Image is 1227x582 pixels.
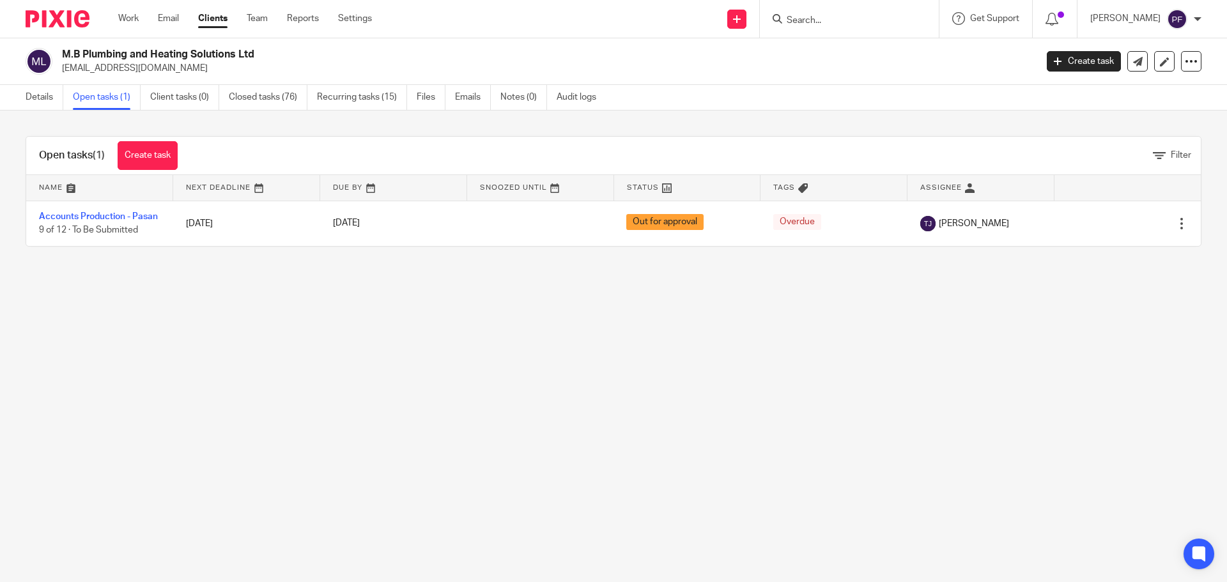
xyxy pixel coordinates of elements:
[39,212,158,221] a: Accounts Production - Pasan
[773,184,795,191] span: Tags
[173,201,320,246] td: [DATE]
[338,12,372,25] a: Settings
[773,214,821,230] span: Overdue
[26,48,52,75] img: svg%3E
[39,226,138,234] span: 9 of 12 · To Be Submitted
[158,12,179,25] a: Email
[627,184,659,191] span: Status
[229,85,307,110] a: Closed tasks (76)
[939,217,1009,230] span: [PERSON_NAME]
[1090,12,1161,25] p: [PERSON_NAME]
[500,85,547,110] a: Notes (0)
[417,85,445,110] a: Files
[1167,9,1187,29] img: svg%3E
[150,85,219,110] a: Client tasks (0)
[93,150,105,160] span: (1)
[118,141,178,170] a: Create task
[26,10,89,27] img: Pixie
[557,85,606,110] a: Audit logs
[1171,151,1191,160] span: Filter
[785,15,900,27] input: Search
[73,85,141,110] a: Open tasks (1)
[198,12,228,25] a: Clients
[26,85,63,110] a: Details
[317,85,407,110] a: Recurring tasks (15)
[247,12,268,25] a: Team
[920,216,936,231] img: svg%3E
[480,184,547,191] span: Snoozed Until
[333,219,360,228] span: [DATE]
[455,85,491,110] a: Emails
[62,48,835,61] h2: M.B Plumbing and Heating Solutions Ltd
[287,12,319,25] a: Reports
[626,214,704,230] span: Out for approval
[1047,51,1121,72] a: Create task
[970,14,1019,23] span: Get Support
[118,12,139,25] a: Work
[62,62,1028,75] p: [EMAIL_ADDRESS][DOMAIN_NAME]
[39,149,105,162] h1: Open tasks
